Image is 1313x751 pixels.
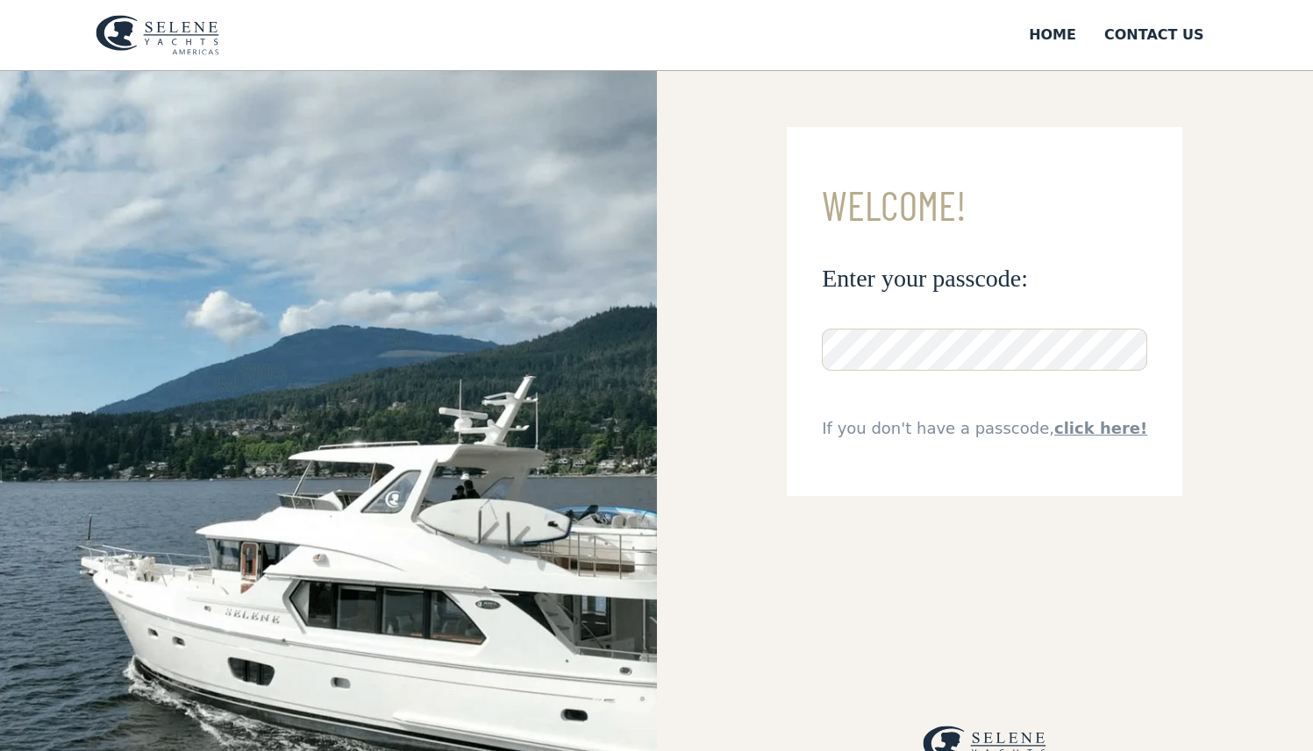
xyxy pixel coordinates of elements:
h3: Enter your passcode: [822,263,1147,294]
div: Home [1029,25,1076,46]
div: If you don't have a passcode, [822,416,1147,440]
form: Email Form [787,127,1182,496]
div: Contact US [1104,25,1204,46]
img: logo [96,15,219,55]
a: click here! [1054,419,1147,437]
h3: Welcome! [822,183,1147,228]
